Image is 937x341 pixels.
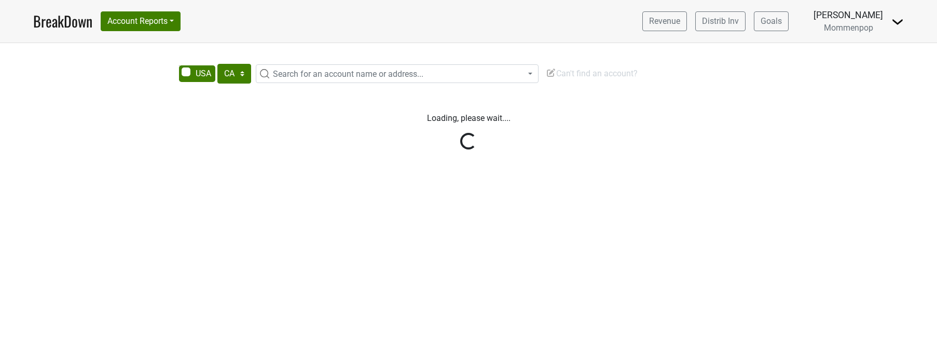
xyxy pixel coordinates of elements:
span: Search for an account name or address... [273,69,423,79]
button: Account Reports [101,11,181,31]
span: Can't find an account? [546,69,638,78]
a: Goals [754,11,789,31]
div: [PERSON_NAME] [814,8,883,22]
a: Distrib Inv [695,11,746,31]
img: Edit [546,67,556,78]
p: Loading, please wait.... [181,112,756,125]
img: Dropdown Menu [891,16,904,28]
a: BreakDown [33,10,92,32]
span: Mommenpop [824,23,873,33]
a: Revenue [642,11,687,31]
